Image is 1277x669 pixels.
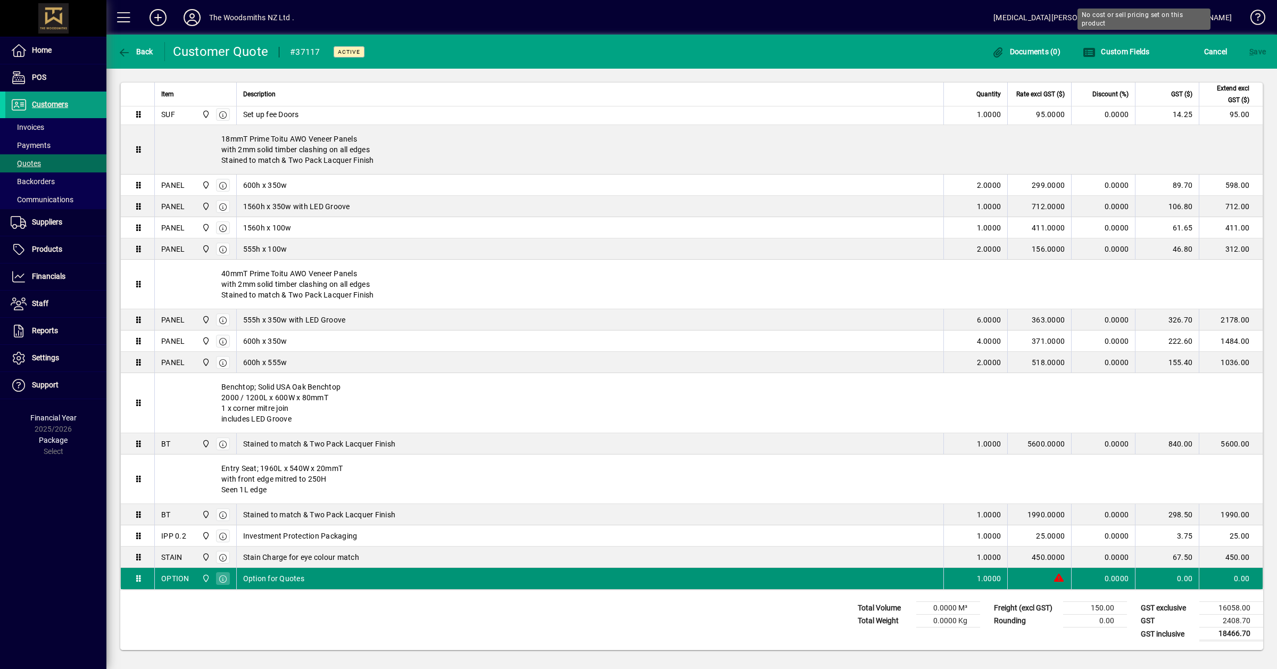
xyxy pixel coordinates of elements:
td: 0.0000 Kg [916,615,980,627]
div: 518.0000 [1014,357,1065,368]
td: 598.00 [1199,175,1263,196]
td: 0.00 [1135,568,1199,589]
span: Payments [11,141,51,150]
button: Back [115,42,156,61]
span: Discount (%) [1092,88,1129,100]
td: 46.80 [1135,238,1199,260]
div: Customer Quote [173,43,269,60]
div: PANEL [161,201,185,212]
td: 0.0000 [1071,547,1135,568]
span: Rate excl GST ($) [1016,88,1065,100]
span: Invoices [11,123,44,131]
div: 1990.0000 [1014,509,1065,520]
td: Total Volume [852,602,916,615]
td: 95.00 [1199,104,1263,125]
a: POS [5,64,106,91]
a: Settings [5,345,106,371]
div: PANEL [161,244,185,254]
a: Suppliers [5,209,106,236]
div: PANEL [161,180,185,191]
span: Set up fee Doors [243,109,299,120]
div: [MEDICAL_DATA][PERSON_NAME] [EMAIL_ADDRESS][DOMAIN_NAME] [993,9,1232,26]
td: 106.80 [1135,196,1199,217]
span: 1560h x 100w [243,222,292,233]
span: 600h x 555w [243,357,287,368]
button: Documents (0) [989,42,1063,61]
td: 1990.00 [1199,504,1263,525]
a: Quotes [5,154,106,172]
td: 0.0000 [1071,568,1135,589]
span: GST ($) [1171,88,1192,100]
td: 0.0000 [1071,309,1135,331]
td: 411.00 [1199,217,1263,238]
span: 1.0000 [977,509,1001,520]
span: 600h x 350w [243,336,287,346]
div: 40mmT Prime Toitu AWO Veneer Panels with 2mm solid timber clashing on all edges Stained to match ... [155,260,1263,309]
span: Communications [11,195,73,204]
div: PANEL [161,315,185,325]
span: S [1249,47,1254,56]
div: 371.0000 [1014,336,1065,346]
span: Package [39,436,68,444]
div: 25.0000 [1014,531,1065,541]
div: PANEL [161,357,185,368]
td: 67.50 [1135,547,1199,568]
a: Staff [5,291,106,317]
td: 312.00 [1199,238,1263,260]
span: Option for Quotes [243,573,304,584]
span: Stain Charge for eye colour match [243,552,359,563]
span: Home [32,46,52,54]
span: 4.0000 [977,336,1001,346]
span: The Woodsmiths [199,438,211,450]
td: 0.0000 [1071,331,1135,352]
div: PANEL [161,222,185,233]
div: The Woodsmiths NZ Ltd . [209,9,294,26]
span: Cancel [1204,43,1228,60]
span: ave [1249,43,1266,60]
td: 326.70 [1135,309,1199,331]
span: Staff [32,299,48,308]
td: 1484.00 [1199,331,1263,352]
a: Payments [5,136,106,154]
td: 14.25 [1135,104,1199,125]
button: Save [1247,42,1268,61]
span: 600h x 350w [243,180,287,191]
td: 0.00 [1063,615,1127,627]
app-page-header-button: Back [106,42,165,61]
span: 1.0000 [977,439,1001,449]
a: Backorders [5,172,106,191]
td: 89.70 [1135,175,1199,196]
div: IPP 0.2 [161,531,186,541]
span: The Woodsmiths [199,314,211,326]
div: 18mmT Prime Toitu AWO Veneer Panels with 2mm solid timber clashing on all edges Stained to match ... [155,125,1263,174]
td: 0.0000 [1071,504,1135,525]
td: 450.00 [1199,547,1263,568]
td: Total Weight [852,615,916,627]
span: Item [161,88,174,100]
button: Custom Fields [1080,42,1152,61]
span: The Woodsmiths [199,335,211,347]
td: 5600.00 [1199,433,1263,455]
td: 0.0000 [1071,217,1135,238]
div: OPTION [161,573,189,584]
span: 1.0000 [977,573,1001,584]
td: 298.50 [1135,504,1199,525]
span: Custom Fields [1083,47,1150,56]
span: POS [32,73,46,81]
div: 156.0000 [1014,244,1065,254]
span: 1.0000 [977,222,1001,233]
a: Financials [5,263,106,290]
span: Extend excl GST ($) [1206,82,1249,106]
div: 363.0000 [1014,315,1065,325]
td: 150.00 [1063,602,1127,615]
td: 0.0000 [1071,433,1135,455]
td: 840.00 [1135,433,1199,455]
a: Communications [5,191,106,209]
td: 3.75 [1135,525,1199,547]
td: 0.0000 [1071,238,1135,260]
div: 712.0000 [1014,201,1065,212]
span: Stained to match & Two Pack Lacquer Finish [243,439,396,449]
span: The Woodsmiths [199,509,211,521]
span: Description [243,88,276,100]
span: The Woodsmiths [199,551,211,563]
